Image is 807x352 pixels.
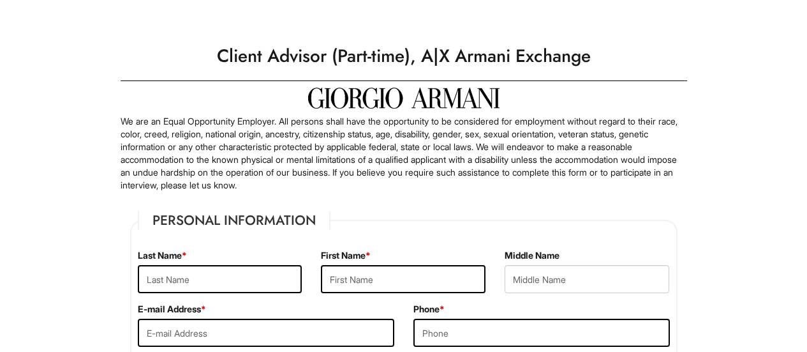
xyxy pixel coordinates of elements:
[413,303,445,316] label: Phone
[138,303,206,316] label: E-mail Address
[505,265,669,293] input: Middle Name
[138,211,330,230] legend: Personal Information
[321,265,485,293] input: First Name
[114,38,693,74] h1: Client Advisor (Part-time), A|X Armani Exchange
[138,249,187,262] label: Last Name
[138,265,302,293] input: Last Name
[505,249,559,262] label: Middle Name
[308,88,500,109] img: Giorgio Armani
[138,319,394,347] input: E-mail Address
[413,319,670,347] input: Phone
[121,115,687,192] p: We are an Equal Opportunity Employer. All persons shall have the opportunity to be considered for...
[321,249,371,262] label: First Name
